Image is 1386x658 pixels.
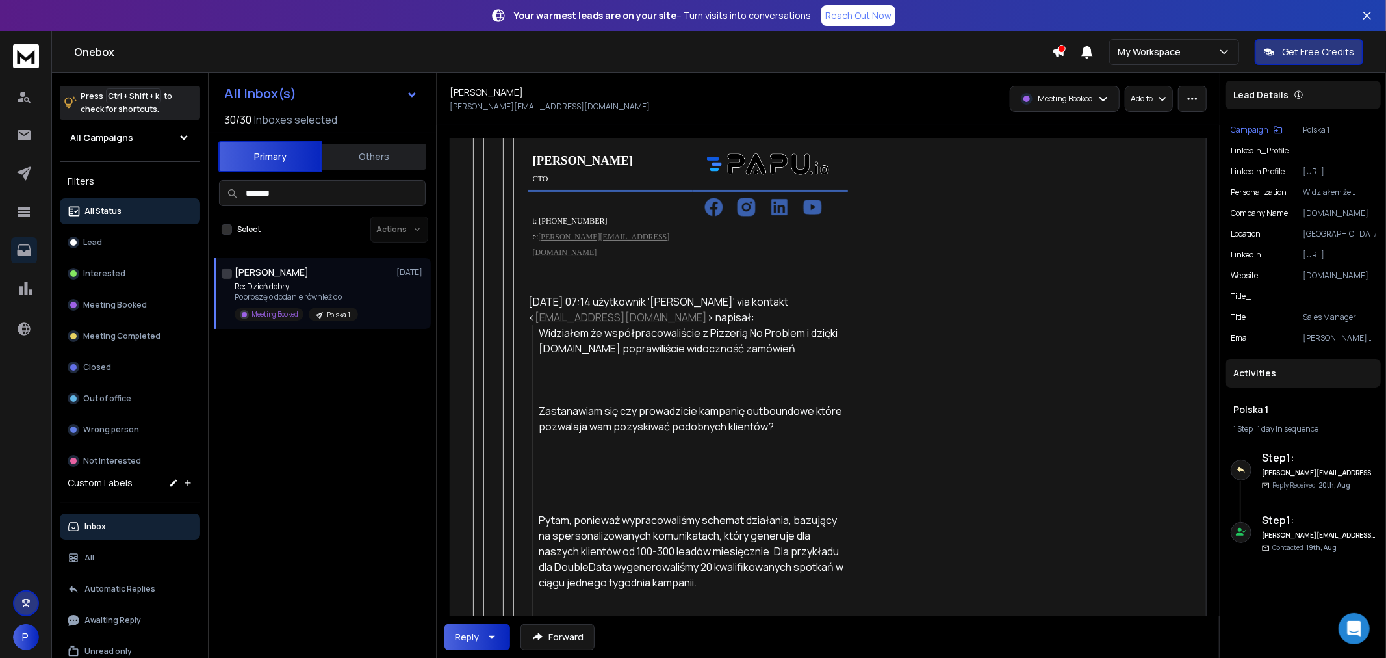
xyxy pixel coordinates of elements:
[81,90,172,116] p: Press to check for shortcuts.
[1231,270,1258,281] p: website
[1233,424,1373,434] div: |
[1282,46,1354,59] p: Get Free Credits
[60,607,200,633] button: Awaiting Reply
[697,151,842,180] img: MwN0cBBI_77eZ3gCFgOlWiW3QZ5ZZYUQHZajqn_XqxGK8FZOjd6WY9ETRbyMrrKxz3calcTQ7l01CGCdhtL4WstfSeY19FUGc...
[60,514,200,540] button: Inbox
[1272,543,1337,553] p: Contacted
[60,198,200,224] button: All Status
[1255,39,1363,65] button: Get Free Credits
[455,631,479,644] div: Reply
[1303,125,1376,135] p: Polska 1
[1339,613,1370,644] div: Open Intercom Messenger
[1303,250,1376,260] p: [URL][DOMAIN_NAME][PERSON_NAME]
[83,331,160,341] p: Meeting Completed
[533,217,608,226] span: t: [PHONE_NUMBER]
[802,196,823,218] img: Tqmv1ELnriytD_dTVOBVpqpIIVOtUBLijmAg3FwkMhJietls4KoOZF6ZRaG3-R67Gu6vsnLvdWw58U0-Cct_u_tzKgXhjAqX1...
[1231,312,1246,322] p: title
[60,292,200,318] button: Meeting Booked
[83,393,131,404] p: Out of office
[1231,291,1251,302] p: Title_
[84,584,155,594] p: Automatic Replies
[214,81,428,107] button: All Inbox(s)
[84,553,94,563] p: All
[1231,250,1261,260] p: linkedin
[1226,359,1381,388] div: Activities
[1231,208,1288,218] p: Company Name
[60,261,200,287] button: Interested
[60,417,200,443] button: Wrong person
[514,9,676,21] strong: Your warmest leads are on your site
[1233,423,1253,434] span: 1 Step
[60,125,200,151] button: All Campaigns
[1233,88,1289,101] p: Lead Details
[450,101,650,112] p: [PERSON_NAME][EMAIL_ADDRESS][DOMAIN_NAME]
[60,576,200,602] button: Automatic Replies
[533,153,633,167] span: [PERSON_NAME]
[1303,312,1376,322] p: Sales Manager
[74,44,1052,60] h1: Onebox
[1118,46,1186,59] p: My Workspace
[60,230,200,256] button: Lead
[218,141,322,172] button: Primary
[254,112,337,127] h3: Inboxes selected
[224,112,251,127] span: 30 / 30
[1303,208,1376,218] p: [DOMAIN_NAME]
[520,624,595,650] button: Forward
[1262,531,1376,540] h6: [PERSON_NAME][EMAIL_ADDRESS][DOMAIN_NAME]
[235,282,358,292] p: Re: Dzień dobry
[514,9,811,22] p: – Turn visits into conversations
[1231,333,1251,343] p: Email
[70,131,133,144] h1: All Campaigns
[1231,125,1283,135] button: Campaign
[84,615,141,625] p: Awaiting Reply
[60,354,200,380] button: Closed
[1231,166,1285,177] p: Linkedin Profile
[1306,543,1337,552] span: 19th, Aug
[13,44,39,68] img: logo
[83,237,102,248] p: Lead
[703,196,725,218] img: ohFr4KTWcblIXhU6P9jMkGvBwt6-uOACnqxA9q0n6tVf0O2aD8TQgoDsxP7wovYOa_D8YfiltKQ-Sp_hTeGMRc4G6H_EJAfGN...
[535,310,707,324] a: [EMAIL_ADDRESS][DOMAIN_NAME]
[1038,94,1093,104] p: Meeting Booked
[821,5,895,26] a: Reach Out Now
[60,172,200,191] h3: Filters
[106,88,161,103] span: Ctrl + Shift + k
[533,174,548,183] span: CTO
[60,448,200,474] button: Not Interested
[769,196,790,218] img: qGCHPkSvpAF3WNf318sZwTjDHrI5GMSDsSevk_Yf5e_VjN7Yhdx-BslNErVTibLFtEtM6wVanXE9VOZR1O33lfUd8sNutswgc...
[1303,333,1376,343] p: [PERSON_NAME][EMAIL_ADDRESS][DOMAIN_NAME]
[1231,146,1289,156] p: Linkedin_Profile
[1303,166,1376,177] p: [URL][DOMAIN_NAME][PERSON_NAME]
[83,456,141,466] p: Not Interested
[528,294,848,325] div: [DATE] 07:14 użytkownik '[PERSON_NAME]' via kontakt < > napisał:
[235,266,309,279] h1: [PERSON_NAME]
[60,386,200,412] button: Out of office
[444,624,510,650] button: Reply
[533,232,539,241] span: e:
[1131,94,1153,104] p: Add to
[1303,270,1376,281] p: [DOMAIN_NAME][URL]
[84,206,122,217] p: All Status
[84,646,132,657] p: Unread only
[60,545,200,571] button: All
[396,267,426,278] p: [DATE]
[736,196,757,218] img: c8C4eTbtKg9qoFuDph-vy_wyevBJP06w5EAVrdu6-v7srG0KstQvHx67X50l5lEqZI-lk5V4taYHu75XWawkNPfB8h98JYuVw...
[1272,480,1350,490] p: Reply Received
[84,521,106,532] p: Inbox
[1318,480,1350,490] span: 20th, Aug
[1231,229,1261,239] p: location
[1231,187,1287,198] p: Personalization
[533,232,670,257] a: [PERSON_NAME][EMAIL_ADDRESS][DOMAIN_NAME]
[1257,423,1318,434] span: 1 day in sequence
[83,269,125,279] p: Interested
[235,292,358,302] p: Poproszę o dodanie również do
[251,309,298,319] p: Meeting Booked
[1233,403,1373,416] h1: Polska 1
[322,142,426,171] button: Others
[60,323,200,349] button: Meeting Completed
[1262,468,1376,478] h6: [PERSON_NAME][EMAIL_ADDRESS][DOMAIN_NAME]
[1262,450,1376,466] h6: Step 1 :
[13,624,39,650] button: P
[237,224,261,235] label: Select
